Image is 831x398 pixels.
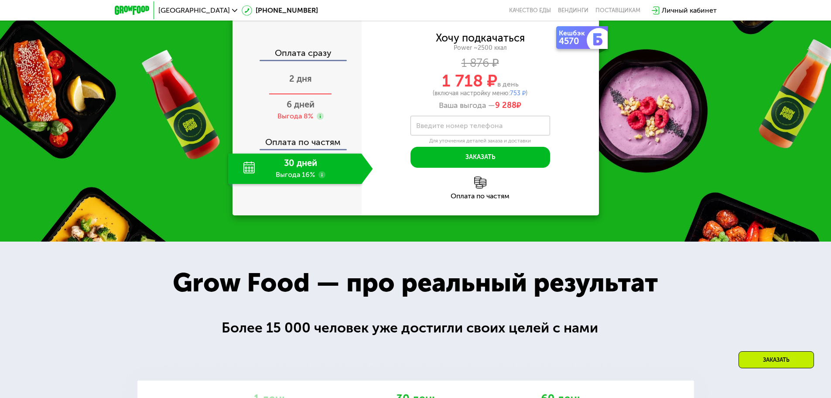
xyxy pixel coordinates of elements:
[595,7,640,14] div: поставщикам
[289,73,312,84] span: 2 дня
[410,138,550,145] div: Для уточнения деталей заказа и доставки
[495,100,516,110] span: 9 288
[158,7,230,14] span: [GEOGRAPHIC_DATA]
[474,177,486,189] img: l6xcnZfty9opOoJh.png
[410,147,550,168] button: Заказать
[242,5,318,16] a: [PHONE_NUMBER]
[436,33,525,43] div: Хочу подкачаться
[662,5,717,16] div: Личный кабинет
[362,193,599,200] div: Оплата по частям
[277,111,313,121] div: Выгода 8%
[362,90,599,97] div: (включая настройку меню: )
[559,37,588,45] div: 4570
[509,7,551,14] a: Качество еды
[416,123,503,128] label: Введите номер телефона
[558,7,588,14] a: Вендинги
[739,351,814,368] div: Заказать
[442,71,497,91] span: 1 718 ₽
[287,99,315,110] span: 6 дней
[559,30,588,37] div: Кешбэк
[222,317,609,339] div: Более 15 000 человек уже достигли своих целей с нами
[510,90,526,97] span: 753 ₽
[362,44,599,52] div: Power ~2500 ккал
[495,101,521,111] span: ₽
[233,129,362,149] div: Оплата по частям
[497,80,519,88] span: в день
[362,101,599,111] div: Ваша выгода —
[154,263,677,302] div: Grow Food — про реальный результат
[233,48,362,60] div: Оплата сразу
[362,59,599,68] div: 1 876 ₽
